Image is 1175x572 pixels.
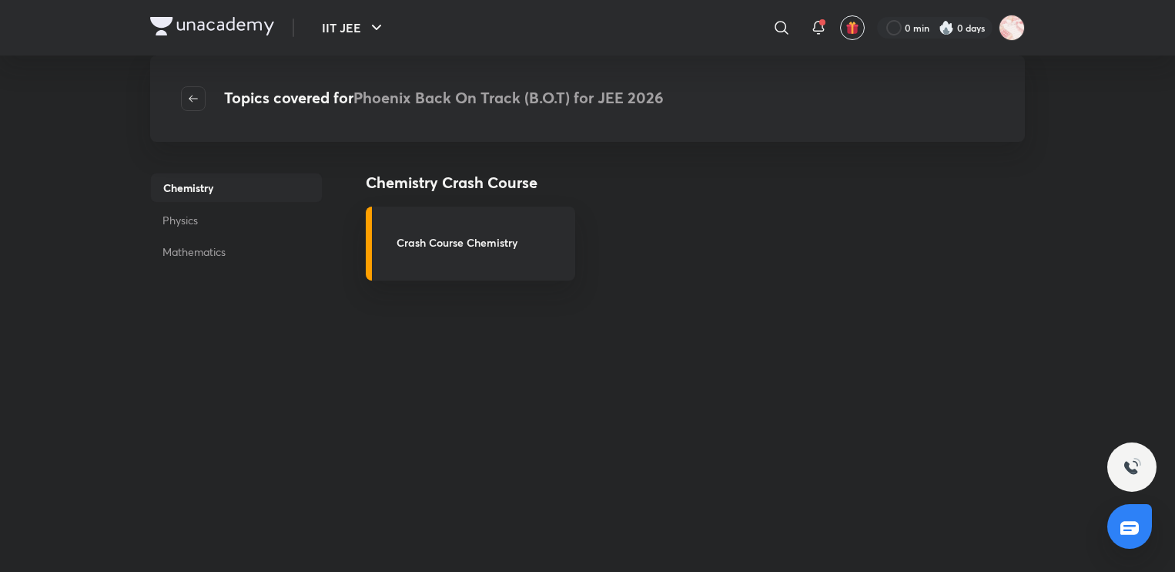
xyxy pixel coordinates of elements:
[150,237,323,266] p: Mathematics
[150,17,274,35] img: Company Logo
[845,21,859,35] img: avatar
[840,15,865,40] button: avatar
[150,173,323,203] p: Chemistry
[939,20,954,35] img: streak
[366,207,575,281] a: Crash Course Chemistry
[313,12,395,43] button: IIT JEE
[999,15,1025,41] img: Kritika Singh
[224,86,664,111] h4: Topics covered for
[1123,458,1141,476] img: ttu
[366,171,945,194] h4: Chemistry Crash Course
[150,206,323,234] p: Physics
[397,234,566,251] h3: Crash Course Chemistry
[353,87,664,108] span: Phoenix Back On Track (B.O.T) for JEE 2026
[150,17,274,39] a: Company Logo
